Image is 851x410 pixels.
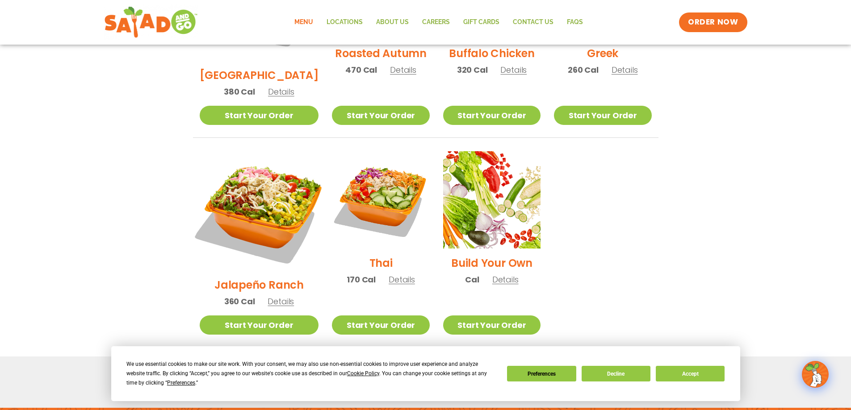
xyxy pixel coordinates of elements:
[345,64,377,76] span: 470 Cal
[104,4,198,40] img: new-SAG-logo-768×292
[189,141,329,281] img: Product photo for Jalapeño Ranch Salad
[224,295,255,307] span: 360 Cal
[457,12,506,33] a: GIFT CARDS
[390,64,416,75] span: Details
[568,64,599,76] span: 260 Cal
[803,362,828,387] img: wpChatIcon
[200,315,319,335] a: Start Your Order
[443,151,541,248] img: Product photo for Build Your Own
[582,366,650,381] button: Decline
[457,64,488,76] span: 320 Cal
[214,277,304,293] h2: Jalapeño Ranch
[335,46,427,61] h2: Roasted Autumn
[656,366,725,381] button: Accept
[347,273,376,286] span: 170 Cal
[492,274,519,285] span: Details
[679,12,747,32] a: ORDER NOW
[126,360,496,388] div: We use essential cookies to make our site work. With your consent, we may also use non-essential ...
[369,12,415,33] a: About Us
[332,151,429,248] img: Product photo for Thai Salad
[587,46,618,61] h2: Greek
[507,366,576,381] button: Preferences
[688,17,738,28] span: ORDER NOW
[506,12,560,33] a: Contact Us
[443,106,541,125] a: Start Your Order
[200,106,319,125] a: Start Your Order
[332,106,429,125] a: Start Your Order
[111,346,740,401] div: Cookie Consent Prompt
[167,380,195,386] span: Preferences
[224,86,255,98] span: 380 Cal
[554,106,651,125] a: Start Your Order
[369,255,393,271] h2: Thai
[288,12,320,33] a: Menu
[612,64,638,75] span: Details
[347,370,379,377] span: Cookie Policy
[560,12,590,33] a: FAQs
[449,46,534,61] h2: Buffalo Chicken
[288,12,590,33] nav: Menu
[332,315,429,335] a: Start Your Order
[500,64,527,75] span: Details
[451,255,532,271] h2: Build Your Own
[443,315,541,335] a: Start Your Order
[465,273,479,286] span: Cal
[200,67,319,83] h2: [GEOGRAPHIC_DATA]
[268,296,294,307] span: Details
[389,274,415,285] span: Details
[415,12,457,33] a: Careers
[268,86,294,97] span: Details
[320,12,369,33] a: Locations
